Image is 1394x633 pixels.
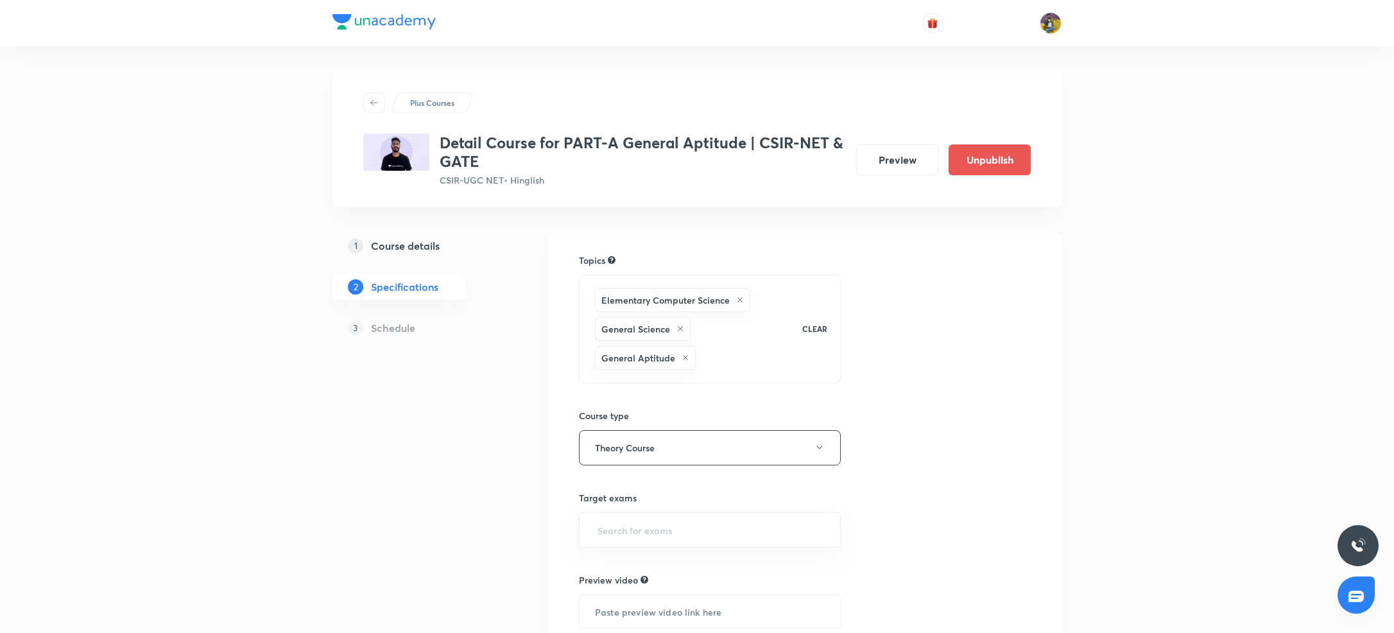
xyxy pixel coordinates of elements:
[922,13,943,33] button: avatar
[348,320,363,336] p: 3
[332,14,436,33] a: Company Logo
[580,595,840,628] input: Paste preview video link here
[332,233,507,259] a: 1Course details
[332,14,436,30] img: Company Logo
[802,323,827,334] p: CLEAR
[927,17,938,29] img: avatar
[371,238,440,254] h5: Course details
[601,322,670,336] h6: General Science
[1350,538,1366,553] img: ttu
[440,173,846,187] p: CSIR-UGC NET • Hinglish
[410,97,454,108] p: Plus Courses
[608,254,615,266] div: Search for topics
[601,293,730,307] h6: Elementary Computer Science
[856,144,938,175] button: Preview
[595,518,825,542] input: Search for exams
[348,238,363,254] p: 1
[579,491,841,505] h6: Target exams
[371,320,415,336] h5: Schedule
[579,573,638,587] h6: Preview video
[833,528,836,531] button: Open
[579,430,841,465] button: Theory Course
[601,351,675,365] h6: General Aptitude
[579,409,841,422] h6: Course type
[641,574,648,585] div: Explain about your course, what you’ll be teaching, how it will help learners in their preparation
[440,134,846,171] h3: Detail Course for PART-A General Aptitude | CSIR-NET & GATE
[363,134,429,171] img: 311C7DD5-46D0-4036-97EB-E7EB86908D72_plus.png
[579,254,605,267] h6: Topics
[949,144,1031,175] button: Unpublish
[348,279,363,295] p: 2
[371,279,438,295] h5: Specifications
[1040,12,1062,34] img: sajan k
